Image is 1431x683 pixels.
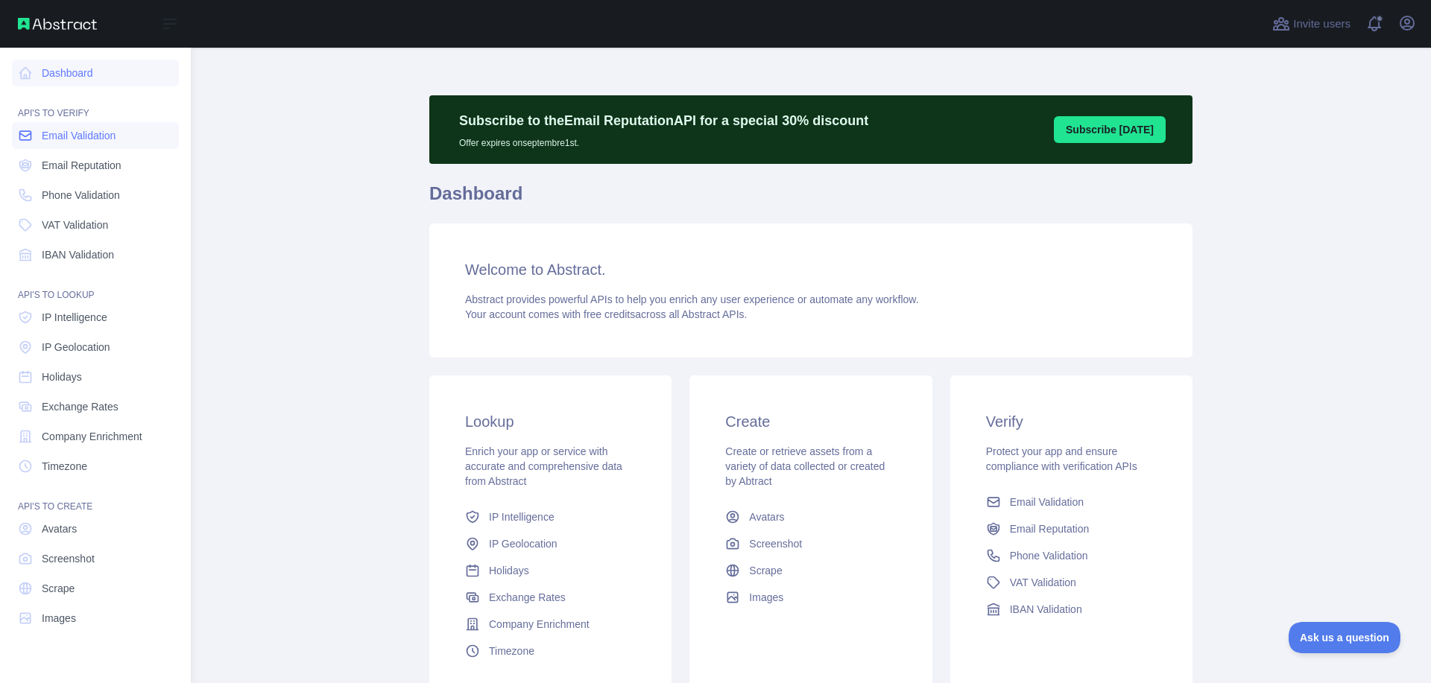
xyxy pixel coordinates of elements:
[986,411,1157,432] h3: Verify
[42,611,76,626] span: Images
[465,445,622,487] span: Enrich your app or service with accurate and comprehensive data from Abstract
[465,411,636,432] h3: Lookup
[489,509,555,524] span: IP Intelligence
[12,363,179,390] a: Holidays
[12,304,179,331] a: IP Intelligence
[489,563,529,578] span: Holidays
[12,605,179,632] a: Images
[42,581,75,596] span: Scrape
[1010,548,1088,563] span: Phone Validation
[429,182,1192,217] h1: Dashboard
[42,521,77,536] span: Avatars
[1293,16,1351,33] span: Invite users
[980,542,1163,569] a: Phone Validation
[12,423,179,450] a: Company Enrichment
[980,596,1163,623] a: IBAN Validation
[725,411,896,432] h3: Create
[719,557,902,584] a: Scrape
[42,188,120,203] span: Phone Validation
[1010,521,1090,536] span: Email Reputation
[749,590,783,605] span: Images
[42,551,95,566] span: Screenshot
[980,515,1163,542] a: Email Reputation
[980,569,1163,596] a: VAT Validation
[42,340,110,355] span: IP Geolocation
[1010,575,1076,590] span: VAT Validation
[12,60,179,86] a: Dashboard
[489,536,557,551] span: IP Geolocation
[12,182,179,209] a: Phone Validation
[42,369,82,384] span: Holidays
[489,590,566,605] span: Exchange Rates
[42,310,107,325] span: IP Intelligence
[489,644,534,658] span: Timezone
[1054,116,1166,143] button: Subscribe [DATE]
[749,509,784,524] span: Avatars
[459,503,642,530] a: IP Intelligence
[18,18,97,30] img: Abstract API
[42,429,142,444] span: Company Enrichment
[459,530,642,557] a: IP Geolocation
[749,536,802,551] span: Screenshot
[1289,622,1401,653] iframe: Toggle Customer Support
[12,393,179,420] a: Exchange Rates
[12,89,179,119] div: API'S TO VERIFY
[749,563,782,578] span: Scrape
[42,399,119,414] span: Exchange Rates
[12,515,179,542] a: Avatars
[42,247,114,262] span: IBAN Validation
[1010,495,1084,509] span: Email Validation
[719,584,902,611] a: Images
[12,152,179,179] a: Email Reputation
[465,259,1157,280] h3: Welcome to Abstract.
[584,308,635,320] span: free credits
[459,110,868,131] p: Subscribe to the Email Reputation API for a special 30 % discount
[1010,602,1082,617] span: IBAN Validation
[980,489,1163,515] a: Email Validation
[719,503,902,530] a: Avatars
[42,217,108,232] span: VAT Validation
[1269,12,1353,36] button: Invite users
[12,453,179,480] a: Timezone
[12,212,179,238] a: VAT Validation
[42,128,116,143] span: Email Validation
[459,611,642,638] a: Company Enrichment
[459,131,868,149] p: Offer expires on septembre 1st.
[719,530,902,557] a: Screenshot
[12,334,179,360] a: IP Geolocation
[986,445,1137,472] span: Protect your app and ensure compliance with verification APIs
[12,545,179,572] a: Screenshot
[465,293,919,305] span: Abstract provides powerful APIs to help you enrich any user experience or automate any workflow.
[459,584,642,611] a: Exchange Rates
[12,575,179,602] a: Scrape
[12,241,179,268] a: IBAN Validation
[42,158,121,173] span: Email Reputation
[489,617,590,632] span: Company Enrichment
[12,483,179,512] div: API'S TO CREATE
[42,459,87,474] span: Timezone
[465,308,747,320] span: Your account comes with across all Abstract APIs.
[459,557,642,584] a: Holidays
[12,271,179,301] div: API'S TO LOOKUP
[459,638,642,664] a: Timezone
[725,445,885,487] span: Create or retrieve assets from a variety of data collected or created by Abtract
[12,122,179,149] a: Email Validation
